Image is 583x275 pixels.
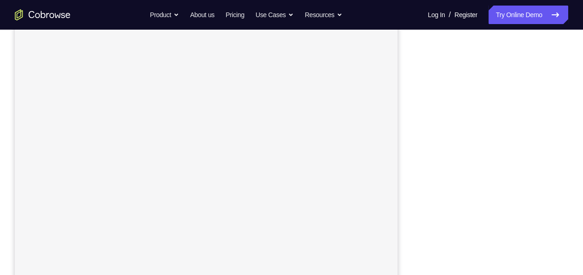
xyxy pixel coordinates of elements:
[488,6,568,24] a: Try Online Demo
[448,9,450,20] span: /
[428,6,445,24] a: Log In
[15,9,70,20] a: Go to the home page
[190,6,214,24] a: About us
[225,6,244,24] a: Pricing
[256,6,294,24] button: Use Cases
[150,6,179,24] button: Product
[305,6,342,24] button: Resources
[455,6,477,24] a: Register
